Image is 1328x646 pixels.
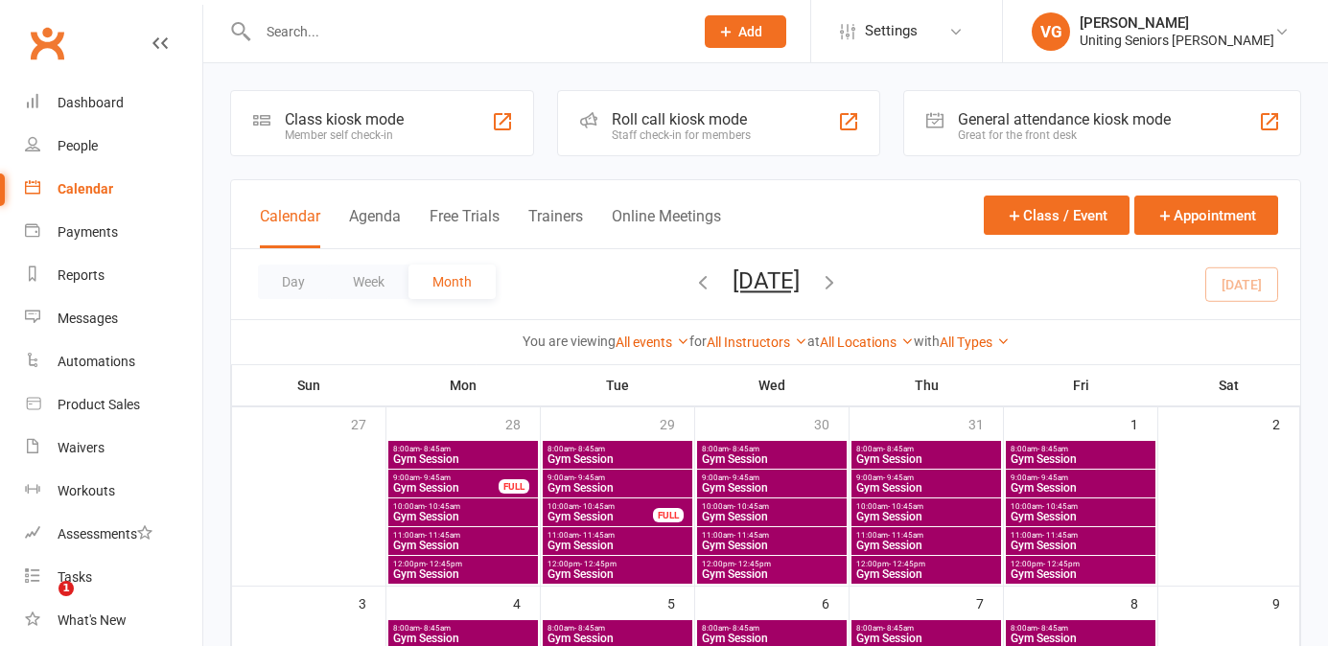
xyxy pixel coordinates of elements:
[25,599,202,642] a: What's New
[58,569,92,585] div: Tasks
[25,470,202,513] a: Workouts
[58,311,118,326] div: Messages
[58,354,135,369] div: Automations
[25,254,202,297] a: Reports
[58,138,98,153] div: People
[25,513,202,556] a: Assessments
[58,181,113,196] div: Calendar
[25,556,202,599] a: Tasks
[58,397,140,412] div: Product Sales
[23,19,71,67] a: Clubworx
[19,581,65,627] iframe: Intercom live chat
[25,297,202,340] a: Messages
[58,612,127,628] div: What's New
[58,224,118,240] div: Payments
[58,267,105,283] div: Reports
[58,483,115,498] div: Workouts
[58,526,152,542] div: Assessments
[58,95,124,110] div: Dashboard
[25,427,202,470] a: Waivers
[25,340,202,383] a: Automations
[25,211,202,254] a: Payments
[58,440,105,455] div: Waivers
[25,168,202,211] a: Calendar
[58,581,74,596] span: 1
[25,125,202,168] a: People
[25,383,202,427] a: Product Sales
[25,81,202,125] a: Dashboard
